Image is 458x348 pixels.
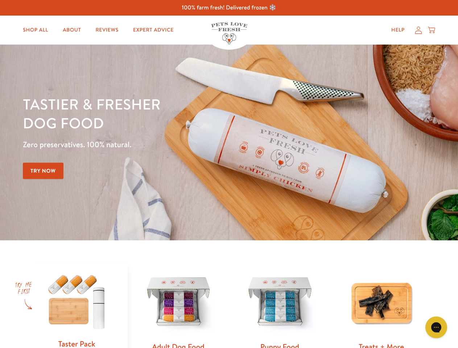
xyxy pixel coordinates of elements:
[211,22,247,44] img: Pets Love Fresh
[90,23,124,37] a: Reviews
[23,138,298,151] p: Zero preservatives. 100% natural.
[385,23,410,37] a: Help
[422,314,451,341] iframe: Gorgias live chat messenger
[57,23,87,37] a: About
[23,95,298,132] h1: Tastier & fresher dog food
[17,23,54,37] a: Shop All
[23,163,63,179] a: Try Now
[127,23,180,37] a: Expert Advice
